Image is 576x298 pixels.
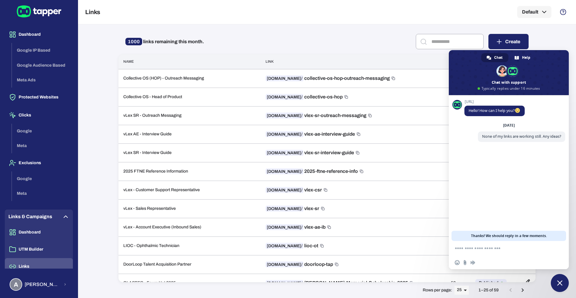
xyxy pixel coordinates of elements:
[265,131,360,137] div: Copy
[265,261,338,267] div: Copy
[478,287,499,293] p: 1–25 of 59
[265,94,343,100] p: collective-os-hop
[125,38,142,45] span: 1000
[118,54,261,69] th: Name
[265,261,304,268] p: [DOMAIN_NAME] /
[5,209,73,224] div: Links & Campaigns
[265,75,304,82] p: [DOMAIN_NAME] /
[265,206,325,212] div: Copy
[118,88,261,106] td: Collective OS - Head of Product
[118,143,261,162] td: vLex SR - Interview Guide
[25,281,60,287] span: [PERSON_NAME] [PERSON_NAME]
[5,32,73,37] a: Dashboard
[10,278,22,291] div: A
[5,246,73,251] a: UTM Builder
[265,243,318,249] p: lioc-ot
[446,181,470,199] td: 19
[118,69,261,88] td: Collective OS (HOP) - Outreach Messaging
[446,54,470,69] th: Visits
[118,162,261,181] td: 2025 FTNE Reference Information
[118,125,261,143] td: vLex AE - Interview Guide
[85,8,100,16] h5: Links
[265,187,322,193] p: vlex-csr
[265,149,304,156] p: [DOMAIN_NAME] /
[5,94,73,99] a: Protected Websites
[446,274,470,292] td: 52
[265,112,304,119] p: [DOMAIN_NAME] /
[446,143,470,162] td: 0
[265,205,304,212] p: [DOMAIN_NAME] /
[118,274,261,292] td: OLASTEO - Fours Up! 2025
[455,260,460,265] span: Insert an emoji
[471,231,547,241] span: Thanks! We should reply in a few moments.
[5,155,73,171] button: Exclusions
[265,168,358,174] p: 2025-ftne-reference-info
[446,255,470,274] td: 141
[517,6,551,18] button: Default
[125,39,204,45] p: links remaining this month.
[265,131,304,138] p: [DOMAIN_NAME] /
[5,258,73,275] button: Links
[5,160,73,165] a: Exclusions
[118,255,261,274] td: DoorLoop Talent Acquisition Partner
[469,108,520,113] span: Hello! How can I help you?
[446,162,470,181] td: 119
[265,224,304,231] p: [DOMAIN_NAME] /
[446,218,470,236] td: 84
[265,168,363,174] div: Copy
[470,260,475,265] span: Audio message
[488,34,529,49] button: Create
[5,229,73,234] a: Dashboard
[446,125,470,143] td: 0
[265,75,390,81] p: collective-os-hop-outreach-messaging
[118,181,261,199] td: vLex - Customer Support Representative
[446,106,470,125] td: 3
[446,88,470,106] td: 0
[551,274,569,292] a: Close chat
[5,26,73,43] button: Dashboard
[446,69,470,88] td: 0
[509,53,536,62] a: Help
[463,260,467,265] span: Send a file
[522,53,530,62] span: Help
[464,100,525,104] span: [URL]
[446,236,470,255] td: 7
[446,199,470,218] td: 44
[494,53,502,62] span: Chat
[265,243,324,249] div: Copy
[118,218,261,236] td: vLex - Account Executive (Inbound Sales)
[265,187,327,193] div: Copy
[5,276,73,293] button: A[PERSON_NAME] [PERSON_NAME]
[8,213,52,220] span: Links & Campaigns
[265,224,325,230] p: vlex-ae-ib
[482,134,561,139] span: None of my links are working still. Any ideas?
[479,280,498,286] p: Published
[265,280,408,286] p: [PERSON_NAME]-Memorial-Scholarship-2025
[118,236,261,255] td: LIOC - Ophthalmic Technician
[481,53,508,62] a: Chat
[265,150,359,156] div: Copy
[265,131,355,137] p: vlex-ae-interview-guide
[5,112,73,117] a: Clicks
[118,199,261,218] td: vLex - Sales Representative
[265,150,354,156] p: vlex-sr-interview-guide
[118,106,261,125] td: vLex SR - Outreach Messaging
[265,242,304,249] p: [DOMAIN_NAME] /
[265,261,333,267] p: doorloop-tap
[454,286,469,294] div: 25
[423,287,452,293] p: Rows per page:
[265,113,366,119] p: vlex-sr-outreach-messaging
[265,168,304,175] p: [DOMAIN_NAME] /
[5,107,73,124] button: Clicks
[517,284,529,296] button: Go to next page
[265,280,413,286] div: Copy
[265,206,319,212] p: vlex-sr
[455,241,551,256] textarea: Compose your message...
[265,94,304,101] p: [DOMAIN_NAME] /
[5,89,73,106] button: Protected Websites
[5,241,73,258] button: UTM Builder
[5,263,73,269] a: Links
[265,94,348,100] div: Copy
[265,113,372,119] div: Copy
[265,224,331,230] div: Copy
